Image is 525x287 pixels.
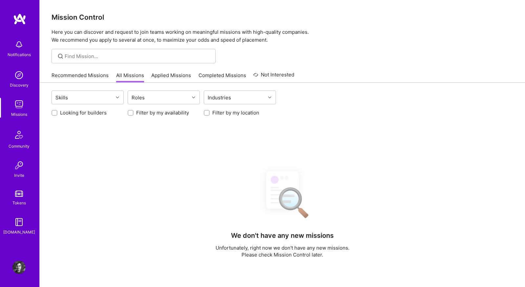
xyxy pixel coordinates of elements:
[206,93,233,102] div: Industries
[12,69,26,82] img: discovery
[12,261,26,274] img: User Avatar
[13,13,26,25] img: logo
[231,232,334,239] h4: We don't have any new missions
[192,96,195,99] i: icon Chevron
[253,71,294,83] a: Not Interested
[10,82,29,89] div: Discovery
[130,93,146,102] div: Roles
[12,215,26,229] img: guide book
[57,52,64,60] i: icon SearchGrey
[65,53,211,60] input: Find Mission...
[52,28,513,44] p: Here you can discover and request to join teams working on meaningful missions with high-quality ...
[116,96,119,99] i: icon Chevron
[268,96,271,99] i: icon Chevron
[216,251,349,258] p: Please check Mission Control later.
[9,143,30,150] div: Community
[11,261,27,274] a: User Avatar
[255,165,310,223] img: No Results
[52,13,513,21] h3: Mission Control
[11,127,27,143] img: Community
[11,111,27,118] div: Missions
[12,98,26,111] img: teamwork
[212,109,259,116] label: Filter by my location
[54,93,70,102] div: Skills
[15,191,23,197] img: tokens
[116,72,144,83] a: All Missions
[136,109,189,116] label: Filter by my availability
[14,172,24,179] div: Invite
[12,159,26,172] img: Invite
[52,72,109,83] a: Recommended Missions
[216,244,349,251] p: Unfortunately, right now we don't have any new missions.
[60,109,107,116] label: Looking for builders
[12,199,26,206] div: Tokens
[8,51,31,58] div: Notifications
[12,38,26,51] img: bell
[3,229,35,236] div: [DOMAIN_NAME]
[199,72,246,83] a: Completed Missions
[151,72,191,83] a: Applied Missions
